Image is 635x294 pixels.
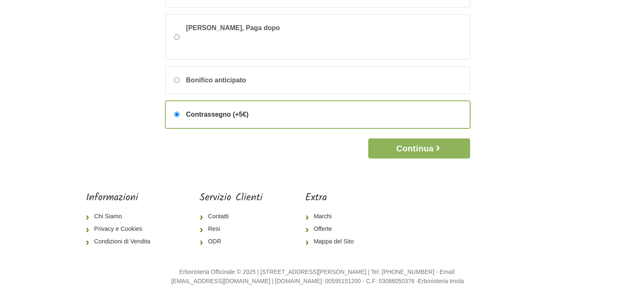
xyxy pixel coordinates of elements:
[171,268,464,284] small: Erboristeria Officinale © 2025 | [STREET_ADDRESS][PERSON_NAME] | Tel: [PHONE_NUMBER] - Email: [EM...
[174,77,180,83] input: Bonifico anticipato
[418,278,464,284] a: Erboristeria Imola
[200,223,263,235] a: Resi
[200,192,263,204] h5: Servizio Clienti
[186,75,246,85] span: Bonifico anticipato
[186,110,249,120] span: Contrassegno (+5€)
[86,223,157,235] a: Privacy e Cookies
[174,112,180,117] input: Contrassegno (+5€)
[305,210,360,223] a: Marchi
[305,192,360,204] h5: Extra
[200,235,263,248] a: ODR
[200,210,263,223] a: Contatti
[186,23,311,51] span: [PERSON_NAME], Paga dopo
[86,235,157,248] a: Condizioni di Vendita
[86,210,157,223] a: Chi Siamo
[368,138,470,159] button: Continua
[86,192,157,204] h5: Informazioni
[305,223,360,235] a: Offerte
[305,235,360,248] a: Mappa del Sito
[186,33,311,48] iframe: PayPal Message 1
[174,34,180,40] input: [PERSON_NAME], Paga dopo
[403,192,549,221] iframe: fb:page Facebook Social Plugin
